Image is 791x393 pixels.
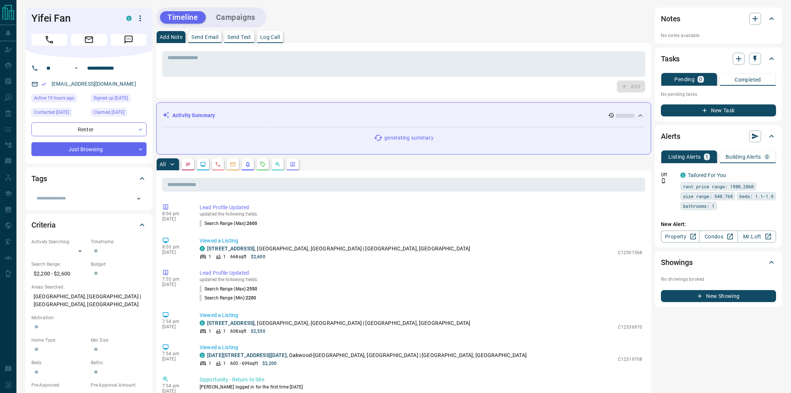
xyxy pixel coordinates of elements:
p: No notes available [661,32,776,39]
p: New Alert: [661,220,776,228]
p: 1 [209,253,211,260]
h1: Yifei Fan [31,12,115,24]
h2: Tasks [661,53,680,65]
p: 8:04 pm [162,211,188,216]
p: 0 [699,77,702,82]
p: Areas Searched: [31,284,147,290]
p: Log Call [260,34,280,40]
div: Alerts [661,127,776,145]
p: C12319708 [618,356,642,363]
span: Message [111,34,147,46]
div: Notes [661,10,776,28]
p: Lead Profile Updated [200,204,642,211]
span: Signed up [DATE] [93,94,128,102]
span: Claimed [DATE] [93,109,124,116]
p: C12301568 [618,249,642,256]
button: Timeline [160,11,206,24]
a: Mr.Loft [738,231,776,243]
p: Pending [674,77,695,82]
div: Thu Nov 19 2020 [91,94,147,104]
p: 7:55 pm [162,277,188,282]
div: Activity Summary [163,109,645,122]
a: [STREET_ADDRESS] [207,246,255,252]
h2: Alerts [661,130,680,142]
p: [DATE] [162,324,188,329]
p: Pre-Approved: [31,382,87,389]
div: condos.ca [200,320,205,326]
a: Tailored For You [688,172,726,178]
p: Motivation: [31,314,147,321]
p: , Oakwood-[GEOGRAPHIC_DATA], [GEOGRAPHIC_DATA] | [GEOGRAPHIC_DATA], [GEOGRAPHIC_DATA] [207,351,527,359]
p: Search Range (Max) : [200,286,258,292]
p: 7:54 pm [162,351,188,356]
span: Active 19 hours ago [34,94,74,102]
svg: Opportunities [275,161,281,167]
div: Mon Nov 14 2022 [31,108,87,119]
p: No pending tasks [661,89,776,100]
p: Completed [735,77,761,82]
p: 1 [223,360,226,367]
p: Lead Profile Updated [200,269,642,277]
a: Condos [699,231,738,243]
div: Tags [31,170,147,188]
div: Tasks [661,50,776,68]
p: Add Note [160,34,182,40]
p: Actively Searching: [31,238,87,245]
p: [GEOGRAPHIC_DATA], [GEOGRAPHIC_DATA] | [GEOGRAPHIC_DATA], [GEOGRAPHIC_DATA] [31,290,147,311]
div: condos.ca [200,246,205,251]
div: condos.ca [200,353,205,358]
p: Home Type: [31,337,87,344]
p: , [GEOGRAPHIC_DATA], [GEOGRAPHIC_DATA] | [GEOGRAPHIC_DATA], [GEOGRAPHIC_DATA] [207,319,470,327]
p: Opportunity - Return to Site [200,376,642,384]
h2: Showings [661,256,693,268]
p: [PERSON_NAME] logged in for the first time [DATE] [200,384,642,390]
a: Property [661,231,699,243]
p: Min Size: [91,337,147,344]
p: $2,550 [251,328,265,335]
p: 1 [223,328,226,335]
svg: Lead Browsing Activity [200,161,206,167]
a: [DATE][STREET_ADDRESS][DATE] [207,352,287,358]
div: Thu Nov 19 2020 [91,108,147,119]
div: Showings [661,253,776,271]
button: Open [133,194,144,204]
span: beds: 1.1-1.9 [739,192,773,200]
p: 1 [209,360,211,367]
svg: Notes [185,161,191,167]
p: , [GEOGRAPHIC_DATA], [GEOGRAPHIC_DATA] | [GEOGRAPHIC_DATA], [GEOGRAPHIC_DATA] [207,245,470,253]
p: [DATE] [162,356,188,362]
p: generating summary [384,134,433,142]
svg: Push Notification Only [661,178,666,183]
p: Budget: [91,261,147,268]
p: updated the following fields: [200,211,642,217]
p: $2,600 [251,253,265,260]
h2: Criteria [31,219,56,231]
h2: Tags [31,173,47,185]
div: condos.ca [680,173,686,178]
p: Search Range: [31,261,87,268]
span: bathrooms: 1 [683,202,714,210]
p: updated the following fields: [200,277,642,282]
span: Contacted [DATE] [34,109,69,116]
p: C12336970 [618,324,642,330]
h2: Notes [661,13,680,25]
div: condos.ca [126,16,132,21]
p: Building Alerts [726,154,761,159]
button: New Showing [661,290,776,302]
p: Activity Summary [172,112,215,119]
div: Renter [31,122,147,136]
p: Timeframe: [91,238,147,245]
div: Criteria [31,216,147,234]
span: 2600 [247,221,257,226]
p: 600 - 699 sqft [230,360,258,367]
p: 8:03 pm [162,244,188,250]
p: Off [661,171,676,178]
p: $2,200 [262,360,277,367]
span: Email [71,34,107,46]
p: Beds: [31,359,87,366]
span: size range: 540,768 [683,192,733,200]
p: Viewed a Listing [200,237,642,245]
div: Mon Aug 11 2025 [31,94,87,104]
span: Call [31,34,67,46]
p: Viewed a Listing [200,311,642,319]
